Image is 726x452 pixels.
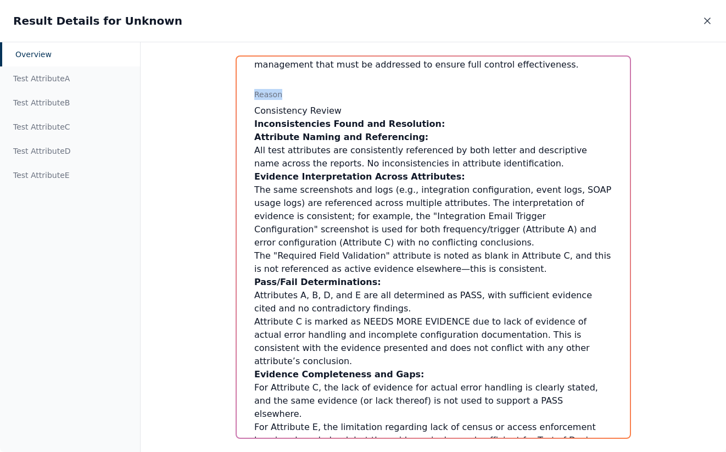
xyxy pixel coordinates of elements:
li: The same screenshots and logs (e.g., integration configuration, event logs, SOAP usage logs) are ... [254,183,612,249]
h2: Consistency Review [254,104,612,118]
strong: Pass/Fail Determinations: [254,277,381,287]
li: Attributes A, B, D, and E are all determined as PASS, with sufficient evidence cited and no contr... [254,289,612,315]
li: The "Required Field Validation" attribute is noted as blank in Attribute C, and this is not refer... [254,249,612,276]
p: All test attributes are consistently referenced by both letter and descriptive name across the re... [254,131,612,170]
strong: Attribute Naming and Referencing: [254,132,428,142]
div: Reason [254,89,612,100]
li: For Attribute C, the lack of evidence for actual error handling is clearly stated, and the same e... [254,381,612,421]
li: Attribute C is marked as NEEDS MORE EVIDENCE due to lack of evidence of actual error handling and... [254,315,612,368]
h2: Result Details for Unknown [13,13,182,29]
strong: Evidence Interpretation Across Attributes: [254,171,465,182]
strong: Evidence Completeness and Gaps: [254,369,425,380]
li: For Attribute E, the limitation regarding lack of census or access enforcement logs is acknowledg... [254,421,612,447]
strong: Inconsistencies Found and Resolution: [254,119,445,129]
